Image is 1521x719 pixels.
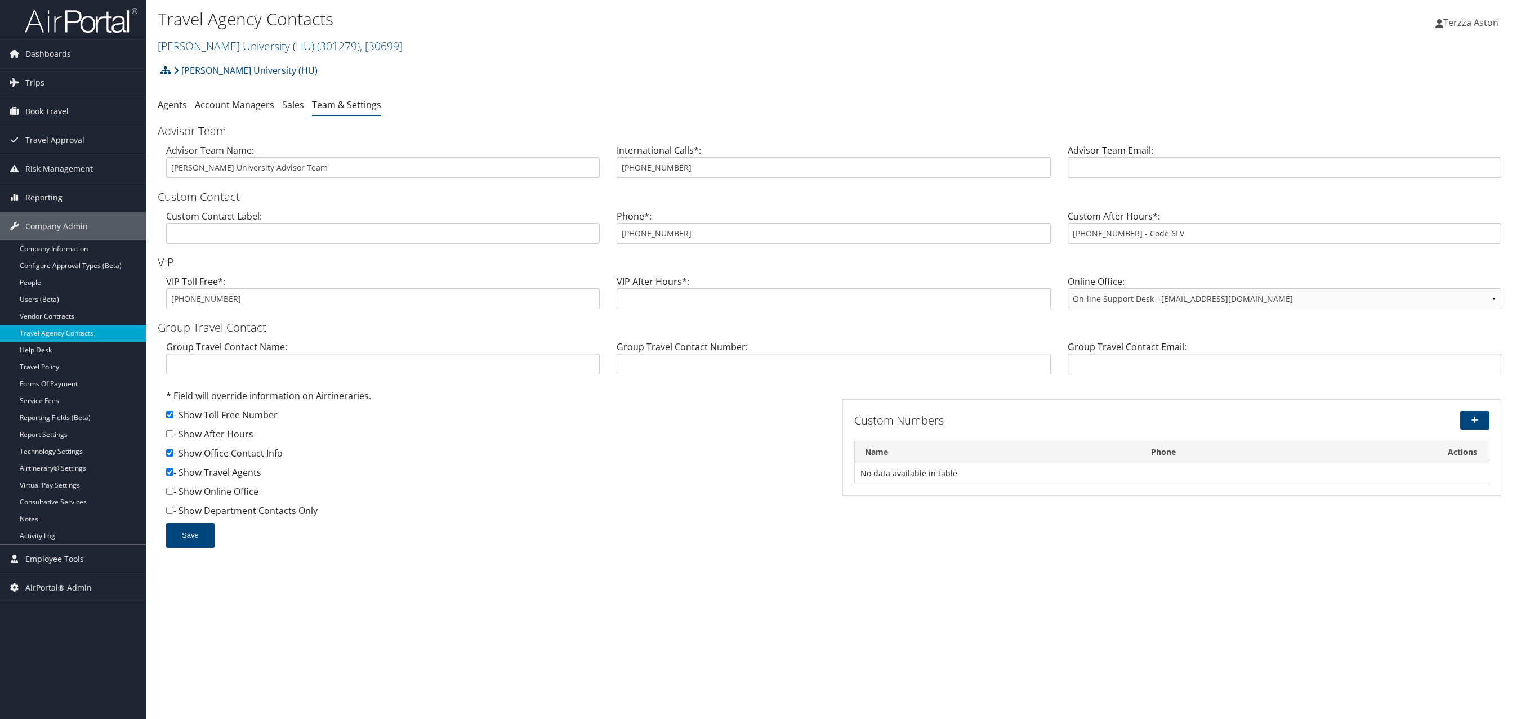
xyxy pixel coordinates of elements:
[158,254,1510,270] h3: VIP
[25,40,71,68] span: Dashboards
[25,97,69,126] span: Book Travel
[25,212,88,240] span: Company Admin
[166,504,826,523] div: - Show Department Contacts Only
[166,427,826,446] div: - Show After Hours
[25,545,84,573] span: Employee Tools
[1059,209,1510,253] div: Custom After Hours*:
[25,574,92,602] span: AirPortal® Admin
[158,189,1510,205] h3: Custom Contact
[608,209,1059,253] div: Phone*:
[608,144,1059,187] div: International Calls*:
[360,38,403,53] span: , [ 30699 ]
[166,485,826,504] div: - Show Online Office
[158,99,187,111] a: Agents
[25,7,137,34] img: airportal-logo.png
[166,408,826,427] div: - Show Toll Free Number
[166,466,826,485] div: - Show Travel Agents
[1435,6,1510,39] a: Terzza Aston
[158,275,608,318] div: VIP Toll Free*:
[1059,275,1510,318] div: Online Office:
[25,184,63,212] span: Reporting
[158,340,608,383] div: Group Travel Contact Name:
[608,275,1059,318] div: VIP After Hours*:
[1141,441,1436,463] th: Phone: activate to sort column ascending
[25,69,44,97] span: Trips
[158,320,1510,336] h3: Group Travel Contact
[282,99,304,111] a: Sales
[855,441,1141,463] th: Name: activate to sort column descending
[158,123,1510,139] h3: Advisor Team
[1059,144,1510,187] div: Advisor Team Email:
[1059,340,1510,383] div: Group Travel Contact Email:
[317,38,360,53] span: ( 301279 )
[25,155,93,183] span: Risk Management
[854,413,1275,428] h3: Custom Numbers
[855,463,1489,484] td: No data available in table
[312,99,381,111] a: Team & Settings
[608,340,1059,383] div: Group Travel Contact Number:
[25,126,84,154] span: Travel Approval
[166,446,826,466] div: - Show Office Contact Info
[1436,441,1489,463] th: Actions: activate to sort column ascending
[173,59,318,82] a: [PERSON_NAME] University (HU)
[1443,16,1498,29] span: Terzza Aston
[195,99,274,111] a: Account Managers
[166,389,826,408] div: * Field will override information on Airtineraries.
[158,38,403,53] a: [PERSON_NAME] University (HU)
[166,523,215,548] button: Save
[158,209,608,253] div: Custom Contact Label:
[158,7,1059,31] h1: Travel Agency Contacts
[158,144,608,187] div: Advisor Team Name:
